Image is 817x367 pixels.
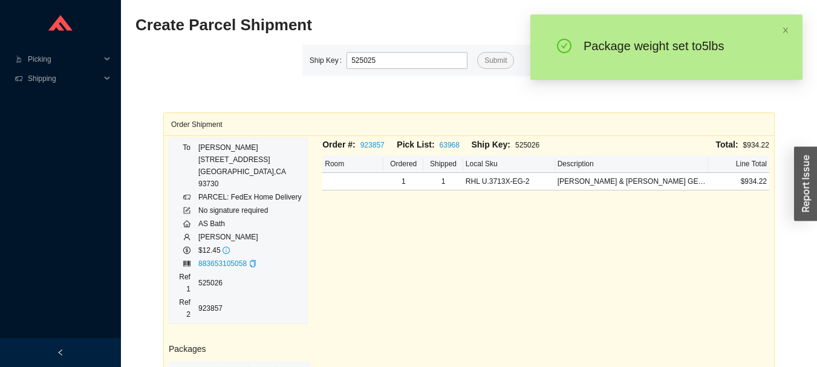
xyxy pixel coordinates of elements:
[198,217,302,230] td: AS Bath
[557,39,571,56] span: check-circle
[423,155,463,173] th: Shipped
[183,260,190,267] span: barcode
[782,27,789,34] span: close
[310,52,347,69] label: Ship Key
[584,39,764,53] div: Package weight set to 5 lb s
[249,258,256,270] div: Copy
[471,140,510,149] span: Ship Key:
[198,270,302,296] td: 525026
[471,138,545,152] div: 525026
[198,296,302,321] td: 923857
[546,138,769,152] div: $934.22
[223,247,230,254] span: info-circle
[198,141,302,190] div: [PERSON_NAME] [STREET_ADDRESS] [GEOGRAPHIC_DATA] , CA 93730
[360,141,385,149] a: 923857
[183,233,190,241] span: user
[57,349,64,356] span: left
[423,173,463,190] td: 1
[383,155,423,173] th: Ordered
[169,342,308,356] h3: Packages
[28,69,100,88] span: Shipping
[249,260,256,267] span: copy
[198,190,302,204] td: PARCEL: FedEx Home Delivery
[183,247,190,254] span: dollar
[322,140,355,149] span: Order #:
[198,244,302,257] td: $12.45
[463,173,555,190] td: RHL U.3713X-EG-2
[174,141,198,190] td: To
[708,173,769,190] td: $934.22
[28,50,100,69] span: Picking
[322,155,383,173] th: Room
[555,155,708,173] th: Description
[397,140,434,149] span: Pick List:
[558,175,706,187] div: PERRIN & ROWE GEORGIAN ERA HIGH-ARC SPOUT WIDESPREAD LAVATORY FAUCET IN ENGLISH GOLD WITH CROSS H...
[135,15,636,36] h2: Create Parcel Shipment
[171,113,767,135] div: Order Shipment
[198,230,302,244] td: [PERSON_NAME]
[198,259,247,268] a: 883653105058
[716,140,738,149] span: Total:
[708,155,769,173] th: Line Total
[383,173,423,190] td: 1
[183,220,190,227] span: home
[477,52,514,69] button: Submit
[463,155,555,173] th: Local Sku
[174,270,198,296] td: Ref 1
[183,207,190,214] span: form
[174,296,198,321] td: Ref 2
[198,204,302,217] td: No signature required
[440,141,460,149] a: 63968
